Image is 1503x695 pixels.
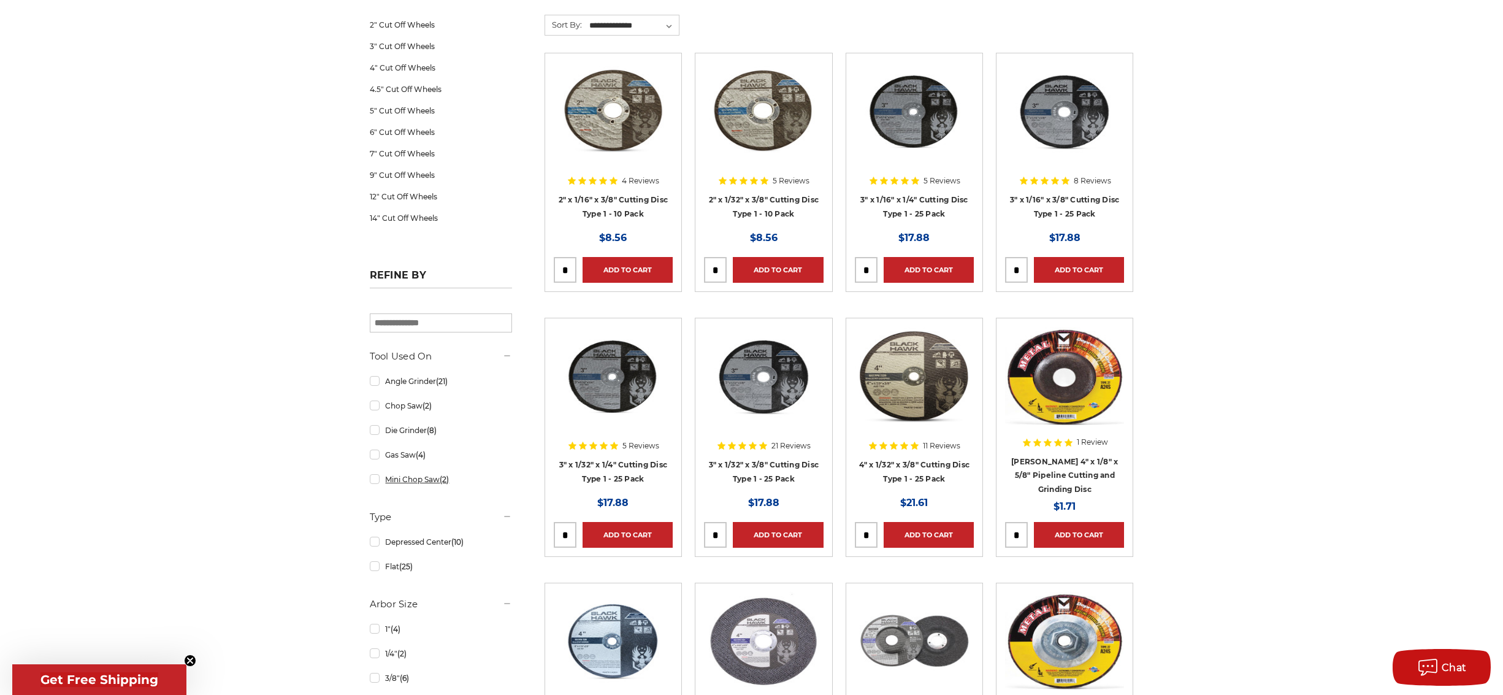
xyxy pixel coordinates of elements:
a: Mini Chop Saw [370,469,512,490]
span: (8) [427,426,437,435]
span: $8.56 [750,232,778,244]
img: 3" x 1/16" x 3/8" Cutting Disc [1005,62,1124,160]
img: 4 inch cut off wheel for angle grinder [704,592,823,690]
a: Add to Cart [1034,257,1124,283]
a: Add to Cart [884,257,974,283]
img: 3” x .0625” x 1/4” Die Grinder Cut-Off Wheels by Black Hawk Abrasives [855,62,974,160]
a: Flat [370,556,512,577]
a: 3" x 1/16" x 3/8" Cutting Disc [1005,62,1124,219]
span: (4) [391,624,400,634]
a: 1/4" [370,643,512,664]
a: 2" x 1/16" x 3/8" Cut Off Wheel [554,62,673,219]
span: $8.56 [599,232,627,244]
span: $21.61 [900,497,928,509]
span: Chat [1442,662,1467,674]
a: Add to Cart [583,522,673,548]
a: 2" x 1/32" x 3/8" Cut Off Wheel [704,62,823,219]
select: Sort By: [587,17,679,35]
h5: Arbor Size [370,597,512,612]
a: 5" Cut Off Wheels [370,100,512,121]
span: (2) [423,401,432,410]
a: Add to Cart [733,257,823,283]
a: [PERSON_NAME] 4" x 1/8" x 5/8" Pipeline Cutting and Grinding Disc [1011,457,1118,494]
img: 2" x 1/32" x 3/8" Cut Off Wheel [704,62,823,160]
a: 14" Cut Off Wheels [370,207,512,229]
span: $17.88 [748,497,779,509]
img: Mercer 4-1/2" x 1/8" x 5/8"-11 Hubbed Cutting and Light Grinding Wheel [1005,592,1124,690]
img: 3" x 1/32" x 1/4" Cutting Disc [554,327,673,425]
a: 6" Cut Off Wheels [370,121,512,143]
span: $17.88 [898,232,930,244]
a: 3/8" [370,667,512,689]
a: Add to Cart [583,257,673,283]
a: 3” x .0625” x 1/4” Die Grinder Cut-Off Wheels by Black Hawk Abrasives [855,62,974,219]
span: $17.88 [597,497,629,509]
span: $17.88 [1049,232,1080,244]
a: 7" Cut Off Wheels [370,143,512,164]
a: 9" Cut Off Wheels [370,164,512,186]
img: View of Black Hawk's 4 1/2 inch T27 pipeline disc, showing both front and back of the grinding wh... [855,592,974,690]
a: Depressed Center [370,531,512,553]
a: 3" x 1/32" x 1/4" Cutting Disc [554,327,673,484]
span: (4) [416,450,426,459]
label: Sort By: [545,15,582,34]
img: 4" x 1/32" x 3/8" Cutting Disc [855,327,974,425]
a: 4" x 1/32" x 3/8" Cutting Disc [855,327,974,484]
img: 4" x 1/16" x 3/8" Cutting Disc [554,592,673,690]
a: 2" Cut Off Wheels [370,14,512,36]
a: Add to Cart [733,522,823,548]
h5: Refine by [370,269,512,288]
h5: Tool Used On [370,349,512,364]
img: 2" x 1/16" x 3/8" Cut Off Wheel [554,62,673,160]
a: Add to Cart [1034,522,1124,548]
a: Gas Saw [370,444,512,466]
span: $1.71 [1054,501,1076,512]
img: Mercer 4" x 1/8" x 5/8 Cutting and Light Grinding Wheel [1005,327,1124,425]
div: Get Free ShippingClose teaser [12,664,186,695]
a: 3" Cut Off Wheels [370,36,512,57]
a: Angle Grinder [370,371,512,392]
button: Close teaser [184,655,196,667]
button: Chat [1393,649,1491,686]
span: (2) [397,649,407,658]
span: (25) [399,562,413,571]
a: 1" [370,618,512,640]
span: (10) [451,537,464,547]
a: 3" x 1/32" x 3/8" Cut Off Wheel [704,327,823,484]
h5: Type [370,510,512,524]
a: Add to Cart [884,522,974,548]
span: Get Free Shipping [40,672,158,687]
a: Mercer 4" x 1/8" x 5/8 Cutting and Light Grinding Wheel [1005,327,1124,484]
a: 12" Cut Off Wheels [370,186,512,207]
a: Die Grinder [370,420,512,441]
a: 4.5" Cut Off Wheels [370,79,512,100]
img: 3" x 1/32" x 3/8" Cut Off Wheel [704,327,823,425]
span: (6) [400,674,409,683]
a: Chop Saw [370,395,512,417]
span: (2) [440,475,449,484]
a: 4" Cut Off Wheels [370,57,512,79]
span: (21) [436,377,448,386]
